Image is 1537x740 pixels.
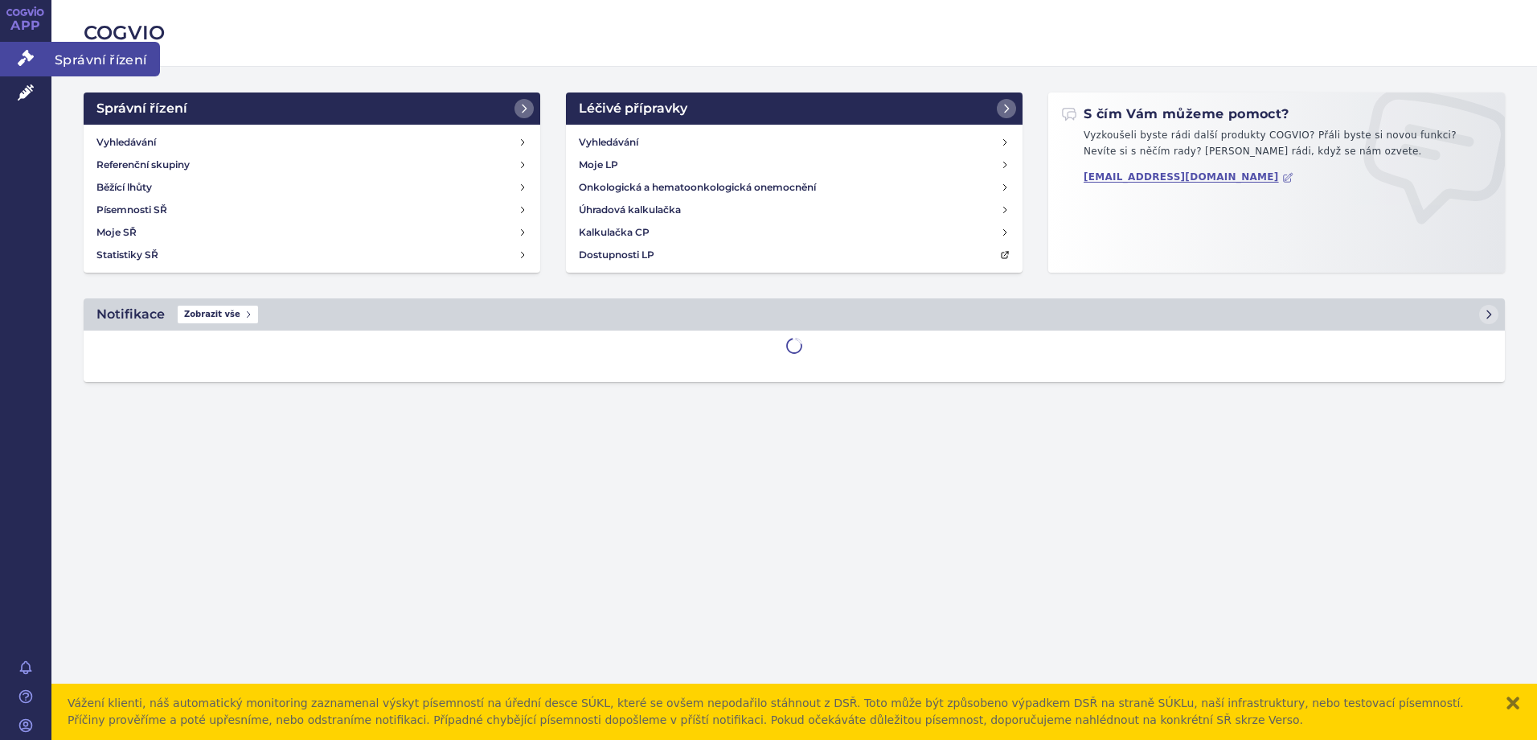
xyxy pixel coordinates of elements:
[572,154,1016,176] a: Moje LP
[572,221,1016,244] a: Kalkulačka CP
[1505,695,1521,711] button: zavřít
[579,157,618,173] h4: Moje LP
[96,157,190,173] h4: Referenční skupiny
[96,179,152,195] h4: Běžící lhůty
[566,92,1023,125] a: Léčivé přípravky
[572,176,1016,199] a: Onkologická a hematoonkologická onemocnění
[84,19,1505,47] h2: COGVIO
[90,244,534,266] a: Statistiky SŘ
[579,179,816,195] h4: Onkologická a hematoonkologická onemocnění
[572,199,1016,221] a: Úhradová kalkulačka
[84,92,540,125] a: Správní řízení
[68,695,1489,729] div: Vážení klienti, náš automatický monitoring zaznamenal výskyt písemností na úřední desce SÚKL, kte...
[1084,171,1293,183] a: [EMAIL_ADDRESS][DOMAIN_NAME]
[1061,128,1492,166] p: Vyzkoušeli byste rádi další produkty COGVIO? Přáli byste si novou funkci? Nevíte si s něčím rady?...
[96,99,187,118] h2: Správní řízení
[96,134,156,150] h4: Vyhledávání
[579,134,638,150] h4: Vyhledávání
[90,131,534,154] a: Vyhledávání
[572,131,1016,154] a: Vyhledávání
[90,154,534,176] a: Referenční skupiny
[1061,105,1289,123] h2: S čím Vám můžeme pomoct?
[579,99,687,118] h2: Léčivé přípravky
[96,305,165,324] h2: Notifikace
[90,199,534,221] a: Písemnosti SŘ
[96,224,137,240] h4: Moje SŘ
[51,42,160,76] span: Správní řízení
[96,247,158,263] h4: Statistiky SŘ
[90,176,534,199] a: Běžící lhůty
[90,221,534,244] a: Moje SŘ
[84,298,1505,331] a: NotifikaceZobrazit vše
[579,202,681,218] h4: Úhradová kalkulačka
[96,202,167,218] h4: Písemnosti SŘ
[579,247,654,263] h4: Dostupnosti LP
[572,244,1016,266] a: Dostupnosti LP
[178,306,258,323] span: Zobrazit vše
[579,224,650,240] h4: Kalkulačka CP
